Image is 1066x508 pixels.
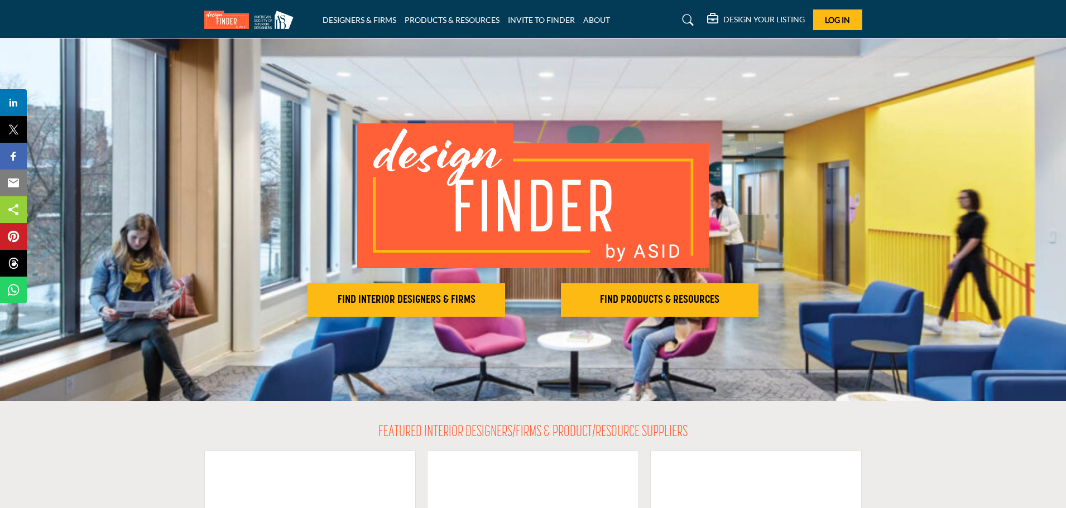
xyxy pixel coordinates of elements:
[357,123,709,268] img: image
[405,15,500,25] a: PRODUCTS & RESOURCES
[308,283,505,317] button: FIND INTERIOR DESIGNERS & FIRMS
[378,423,688,442] h2: FEATURED INTERIOR DESIGNERS/FIRMS & PRODUCT/RESOURCE SUPPLIERS
[813,9,862,30] button: Log In
[561,283,758,317] button: FIND PRODUCTS & RESOURCES
[671,11,701,29] a: Search
[583,15,610,25] a: ABOUT
[204,11,299,29] img: Site Logo
[323,15,396,25] a: DESIGNERS & FIRMS
[564,293,755,307] h2: FIND PRODUCTS & RESOURCES
[723,14,805,25] h5: DESIGN YOUR LISTING
[825,15,850,25] span: Log In
[707,13,805,27] div: DESIGN YOUR LISTING
[311,293,502,307] h2: FIND INTERIOR DESIGNERS & FIRMS
[508,15,575,25] a: INVITE TO FINDER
